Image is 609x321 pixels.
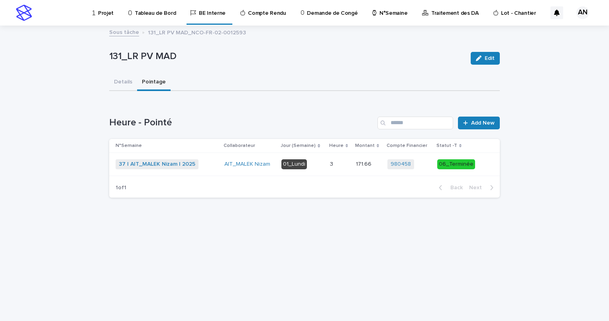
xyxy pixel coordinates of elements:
[109,27,139,36] a: Sous tâche
[355,141,375,150] p: Montant
[377,117,453,129] input: Search
[116,141,142,150] p: N°Semaine
[485,55,495,61] span: Edit
[281,141,316,150] p: Jour (Semaine)
[16,5,32,21] img: stacker-logo-s-only.png
[471,52,500,65] button: Edit
[458,117,500,129] a: Add New
[471,120,495,126] span: Add New
[224,141,255,150] p: Collaborateur
[356,159,373,168] p: 171.66
[119,161,195,168] a: 37 | AIT_MALEK Nizam | 2025
[446,185,463,190] span: Back
[576,6,589,19] div: AN
[330,159,335,168] p: 3
[281,159,307,169] div: 01_Lundi
[466,184,500,191] button: Next
[109,117,374,129] h1: Heure - Pointé
[109,74,137,91] button: Details
[469,185,487,190] span: Next
[109,51,464,62] p: 131_LR PV MAD
[437,159,475,169] div: 06_Terminée
[137,74,171,91] button: Pointage
[432,184,466,191] button: Back
[109,178,133,198] p: 1 of 1
[387,141,427,150] p: Compte Financier
[224,161,270,168] a: AIT_MALEK Nizam
[391,161,411,168] a: 980458
[436,141,457,150] p: Statut -T
[148,28,246,36] p: 131_LR PV MAD_NCO-FR-02-0012593
[109,153,500,176] tr: 37 | AIT_MALEK Nizam | 2025 AIT_MALEK Nizam 01_Lundi33 171.66171.66 980458 06_Terminée
[329,141,344,150] p: Heure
